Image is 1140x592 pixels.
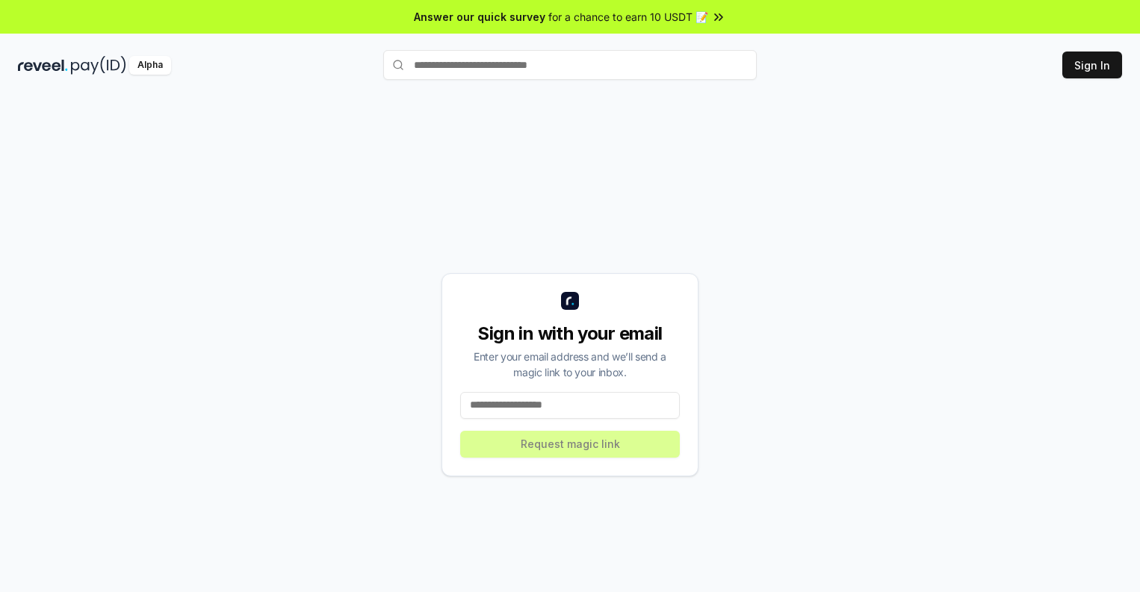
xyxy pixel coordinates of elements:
[561,292,579,310] img: logo_small
[71,56,126,75] img: pay_id
[460,322,680,346] div: Sign in with your email
[414,9,545,25] span: Answer our quick survey
[1062,52,1122,78] button: Sign In
[460,349,680,380] div: Enter your email address and we’ll send a magic link to your inbox.
[129,56,171,75] div: Alpha
[548,9,708,25] span: for a chance to earn 10 USDT 📝
[18,56,68,75] img: reveel_dark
